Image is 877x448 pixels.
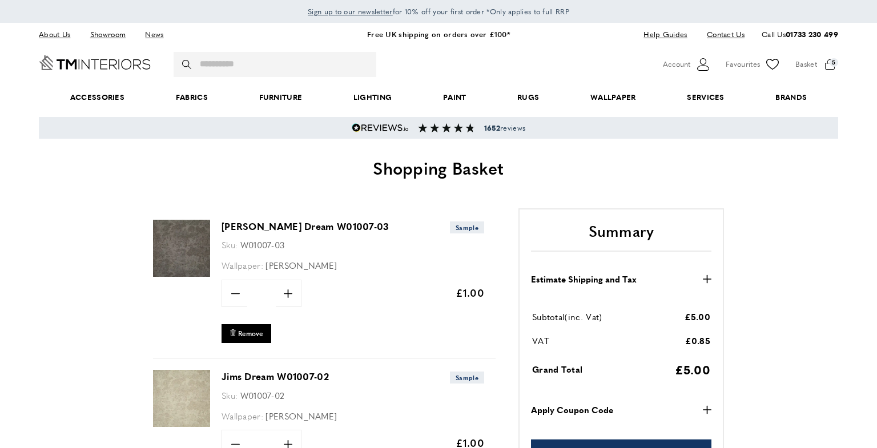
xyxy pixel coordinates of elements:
[484,123,525,132] span: reviews
[308,6,393,17] a: Sign up to our newsletter
[417,80,492,115] a: Paint
[222,259,263,271] span: Wallpaper:
[367,29,510,39] a: Free UK shipping on orders over £100*
[685,310,711,322] span: £5.00
[82,27,134,42] a: Showroom
[153,220,210,277] img: Jims Dream W01007-03
[531,221,711,252] h2: Summary
[532,310,565,322] span: Subtotal
[373,155,504,180] span: Shopping Basket
[328,80,417,115] a: Lighting
[240,389,285,401] span: W01007-02
[685,334,711,346] span: £0.85
[456,285,485,300] span: £1.00
[45,80,150,115] span: Accessories
[450,221,484,233] span: Sample
[222,370,329,383] a: Jims Dream W01007-02
[240,239,285,251] span: W01007-03
[265,410,337,422] span: [PERSON_NAME]
[153,269,210,279] a: Jims Dream W01007-03
[308,6,569,17] span: for 10% off your first order *Only applies to full RRP
[662,80,750,115] a: Services
[663,56,711,73] button: Customer Account
[182,52,194,77] button: Search
[222,410,263,422] span: Wallpaper:
[762,29,838,41] p: Call Us
[238,329,263,338] span: Remove
[234,80,328,115] a: Furniture
[565,80,661,115] a: Wallpaper
[635,27,695,42] a: Help Guides
[565,310,602,322] span: (inc. Vat)
[750,80,832,115] a: Brands
[222,324,271,343] button: Remove Jims Dream W01007-03
[675,361,711,378] span: £5.00
[531,272,637,286] strong: Estimate Shipping and Tax
[352,123,409,132] img: Reviews.io 5 stars
[39,27,79,42] a: About Us
[136,27,172,42] a: News
[726,56,781,73] a: Favourites
[531,272,711,286] button: Estimate Shipping and Tax
[532,363,582,375] span: Grand Total
[698,27,745,42] a: Contact Us
[450,372,484,384] span: Sample
[418,123,475,132] img: Reviews section
[222,239,238,251] span: Sku:
[531,403,613,417] strong: Apply Coupon Code
[663,58,690,70] span: Account
[39,55,151,70] a: Go to Home page
[265,259,337,271] span: [PERSON_NAME]
[484,123,500,133] strong: 1652
[153,419,210,429] a: Jims Dream W01007-02
[222,220,389,233] a: [PERSON_NAME] Dream W01007-03
[492,80,565,115] a: Rugs
[150,80,234,115] a: Fabrics
[786,29,838,39] a: 01733 230 499
[222,389,238,401] span: Sku:
[532,334,549,346] span: VAT
[726,58,760,70] span: Favourites
[531,403,711,417] button: Apply Coupon Code
[153,370,210,427] img: Jims Dream W01007-02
